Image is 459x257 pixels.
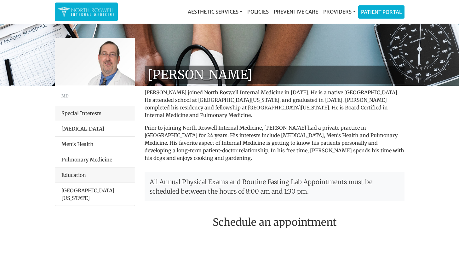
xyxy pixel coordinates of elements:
[245,5,271,18] a: Policies
[55,121,135,137] li: [MEDICAL_DATA]
[145,124,404,162] p: Prior to joining North Roswell Internal Medicine, [PERSON_NAME] had a private practice in [GEOGRA...
[145,66,404,84] h1: [PERSON_NAME]
[58,6,115,18] img: North Roswell Internal Medicine
[55,38,135,85] img: Dr. George Kanes
[145,89,404,119] p: [PERSON_NAME] joined North Roswell Internal Medicine in [DATE]. He is a native [GEOGRAPHIC_DATA]....
[55,152,135,167] li: Pulmonary Medicine
[321,5,358,18] a: Providers
[55,167,135,183] div: Education
[271,5,321,18] a: Preventive Care
[185,5,245,18] a: Aesthetic Services
[359,6,404,18] a: Patient Portal
[55,106,135,121] div: Special Interests
[145,216,404,228] h2: Schedule an appointment
[145,172,404,201] p: All Annual Physical Exams and Routine Fasting Lab Appointments must be scheduled between the hour...
[55,136,135,152] li: Men’s Health
[55,183,135,206] li: [GEOGRAPHIC_DATA][US_STATE]
[61,93,69,98] small: MD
